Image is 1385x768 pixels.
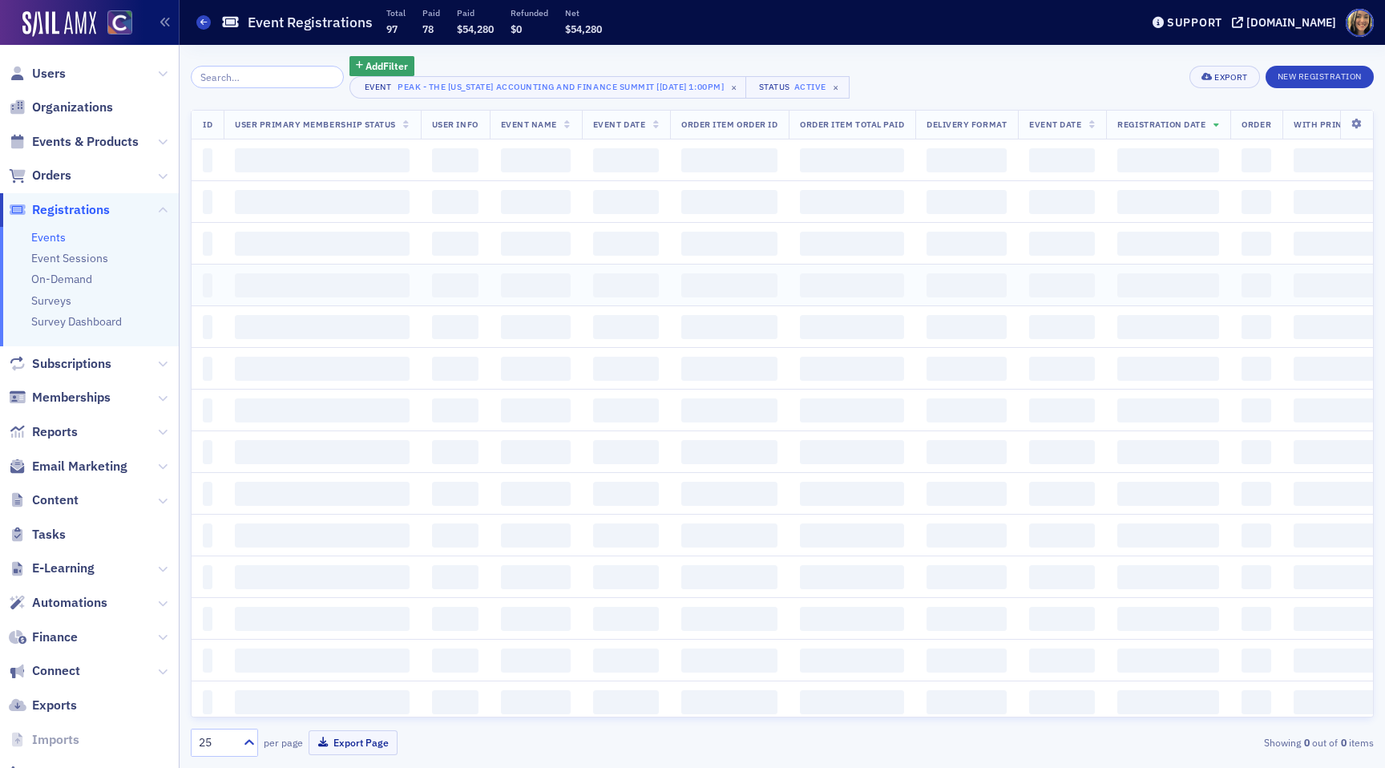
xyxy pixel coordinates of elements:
[501,523,571,548] span: ‌
[32,731,79,749] span: Imports
[593,315,659,339] span: ‌
[681,565,777,589] span: ‌
[32,526,66,544] span: Tasks
[800,357,904,381] span: ‌
[800,690,904,714] span: ‌
[203,440,212,464] span: ‌
[235,649,410,673] span: ‌
[235,119,396,130] span: User Primary Membership Status
[1242,565,1271,589] span: ‌
[32,594,107,612] span: Automations
[457,22,494,35] span: $54,280
[235,482,410,506] span: ‌
[1029,440,1095,464] span: ‌
[593,357,659,381] span: ‌
[1242,607,1271,631] span: ‌
[32,491,79,509] span: Content
[681,440,777,464] span: ‌
[9,389,111,406] a: Memberships
[593,523,659,548] span: ‌
[9,167,71,184] a: Orders
[681,649,777,673] span: ‌
[9,355,111,373] a: Subscriptions
[9,560,95,577] a: E-Learning
[681,232,777,256] span: ‌
[203,482,212,506] span: ‌
[235,398,410,422] span: ‌
[309,730,398,755] button: Export Page
[800,232,904,256] span: ‌
[432,119,478,130] span: User Info
[800,649,904,673] span: ‌
[22,11,96,37] img: SailAMX
[681,482,777,506] span: ‌
[32,201,110,219] span: Registrations
[1242,482,1271,506] span: ‌
[800,398,904,422] span: ‌
[501,190,571,214] span: ‌
[593,440,659,464] span: ‌
[235,440,410,464] span: ‌
[9,458,127,475] a: Email Marketing
[422,22,434,35] span: 78
[203,315,212,339] span: ‌
[32,167,71,184] span: Orders
[501,440,571,464] span: ‌
[1117,690,1219,714] span: ‌
[1029,148,1095,172] span: ‌
[203,119,212,130] span: ID
[1029,119,1081,130] span: Event Date
[1242,523,1271,548] span: ‌
[32,560,95,577] span: E-Learning
[361,82,395,92] div: Event
[9,629,78,646] a: Finance
[681,607,777,631] span: ‌
[1242,232,1271,256] span: ‌
[432,690,478,714] span: ‌
[593,148,659,172] span: ‌
[235,148,410,172] span: ‌
[9,133,139,151] a: Events & Products
[1029,232,1095,256] span: ‌
[1029,649,1095,673] span: ‌
[1242,398,1271,422] span: ‌
[1117,440,1219,464] span: ‌
[1301,735,1312,750] strong: 0
[1242,357,1271,381] span: ‌
[800,315,904,339] span: ‌
[800,119,904,130] span: Order Item Total Paid
[501,482,571,506] span: ‌
[107,10,132,35] img: SailAMX
[235,273,410,297] span: ‌
[681,398,777,422] span: ‌
[927,565,1007,589] span: ‌
[1242,119,1271,130] span: Order
[432,315,478,339] span: ‌
[501,690,571,714] span: ‌
[32,65,66,83] span: Users
[593,649,659,673] span: ‌
[9,594,107,612] a: Automations
[432,440,478,464] span: ‌
[593,190,659,214] span: ‌
[501,357,571,381] span: ‌
[1117,398,1219,422] span: ‌
[9,731,79,749] a: Imports
[1338,735,1349,750] strong: 0
[235,565,410,589] span: ‌
[264,735,303,750] label: per page
[927,119,1007,130] span: Delivery Format
[727,80,741,95] span: ×
[32,423,78,441] span: Reports
[432,357,478,381] span: ‌
[32,99,113,116] span: Organizations
[1346,9,1374,37] span: Profile
[1266,68,1374,83] a: New Registration
[203,690,212,714] span: ‌
[235,232,410,256] span: ‌
[593,398,659,422] span: ‌
[203,273,212,297] span: ‌
[681,273,777,297] span: ‌
[829,80,843,95] span: ×
[501,273,571,297] span: ‌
